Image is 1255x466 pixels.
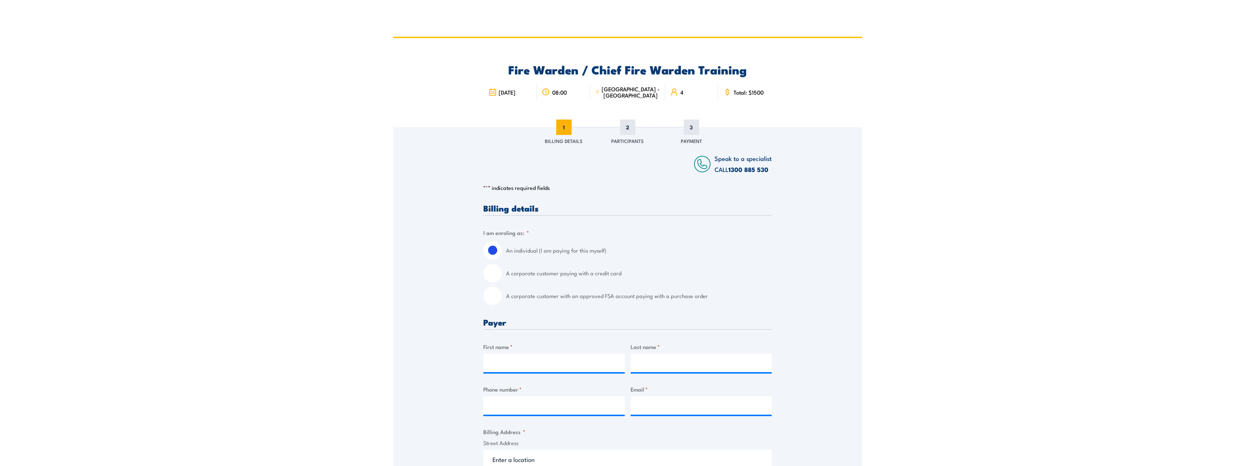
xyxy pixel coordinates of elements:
h2: Fire Warden / Chief Fire Warden Training [483,64,772,74]
p: " " indicates required fields [483,184,772,191]
h3: Payer [483,318,772,326]
label: Last name [631,342,772,351]
span: 08:00 [552,89,567,95]
legend: I am enroling as: [483,228,529,237]
span: [GEOGRAPHIC_DATA] - [GEOGRAPHIC_DATA] [602,86,660,98]
span: Participants [611,137,644,144]
legend: Billing Address [483,428,525,436]
label: An individual (I am paying for this myself) [506,241,772,260]
h3: Billing details [483,204,772,212]
span: 4 [680,89,683,95]
label: A corporate customer with an approved FSA account paying with a purchase order [506,287,772,305]
label: First name [483,342,625,351]
span: 2 [620,120,635,135]
span: [DATE] [499,89,516,95]
span: Total: $1500 [734,89,764,95]
span: Payment [681,137,702,144]
a: 1300 885 530 [728,165,768,174]
label: Email [631,385,772,393]
span: Speak to a specialist CALL [715,154,772,174]
span: 3 [684,120,699,135]
span: 1 [556,120,572,135]
label: A corporate customer paying with a credit card [506,264,772,282]
span: Billing Details [545,137,583,144]
label: Street Address [483,439,772,447]
label: Phone number [483,385,625,393]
